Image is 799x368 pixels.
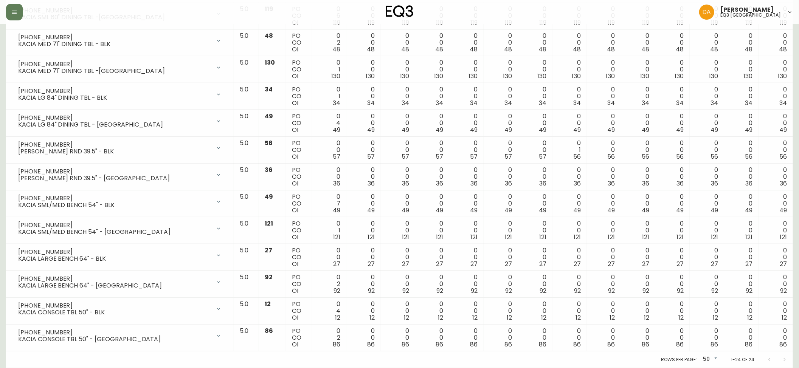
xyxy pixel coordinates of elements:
div: 0 0 [696,193,718,214]
div: 0 0 [661,220,684,241]
div: 0 0 [696,32,718,53]
div: 0 0 [352,167,375,187]
span: 49 [367,206,375,215]
span: 49 [333,125,340,134]
div: 0 0 [421,167,444,187]
span: OI [292,206,298,215]
div: 0 0 [455,140,478,160]
div: [PHONE_NUMBER]KACIA SML/MED BENCH 54" - BLK [12,193,228,210]
div: 0 0 [765,59,787,80]
div: 0 1 [318,59,340,80]
div: 0 0 [352,193,375,214]
span: [PERSON_NAME] [720,7,774,13]
div: 0 7 [318,193,340,214]
td: 5.0 [234,29,259,56]
div: 0 0 [559,86,581,107]
div: [PHONE_NUMBER] [18,222,211,229]
span: 57 [539,152,546,161]
div: 0 0 [593,113,615,133]
div: 0 0 [627,59,650,80]
div: 0 2 [318,32,340,53]
div: 0 0 [455,220,478,241]
div: PO CO [292,113,306,133]
div: PO CO [292,59,306,80]
div: 0 1 [318,86,340,107]
span: 56 [642,152,650,161]
div: 0 0 [318,167,340,187]
div: [PHONE_NUMBER]KACIA LG 84" DINING TBL - [GEOGRAPHIC_DATA] [12,113,228,130]
div: KACIA MED 71" DINING TBL -[GEOGRAPHIC_DATA] [18,68,211,74]
span: 49 [573,206,581,215]
span: 130 [743,72,752,80]
div: [PHONE_NUMBER] [18,168,211,175]
div: 0 0 [765,113,787,133]
div: 0 0 [524,167,546,187]
span: 49 [470,206,478,215]
div: [PHONE_NUMBER]KACIA LARGE BENCH 64" - [GEOGRAPHIC_DATA] [12,274,228,291]
div: 0 0 [387,220,409,241]
span: OI [292,45,298,54]
span: 49 [676,206,684,215]
div: 0 0 [559,113,581,133]
span: 34 [573,99,581,107]
div: 0 0 [765,32,787,53]
span: 36 [333,179,340,188]
span: 36 [642,179,650,188]
span: 48 [401,45,409,54]
td: 5.0 [234,137,259,164]
span: 49 [711,125,718,134]
span: 49 [504,125,512,134]
div: 0 0 [730,113,752,133]
span: 121 [436,233,444,241]
div: 0 0 [524,32,546,53]
span: 48 [676,45,684,54]
div: 0 0 [661,113,684,133]
div: [PHONE_NUMBER]KACIA MED 71" DINING TBL - BLK [12,32,228,49]
span: OI [292,125,298,134]
div: 0 0 [730,167,752,187]
td: 5.0 [234,190,259,217]
div: KACIA LARGE BENCH 64" - BLK [18,255,211,262]
span: 34 [470,99,478,107]
div: 0 0 [490,193,512,214]
div: 0 4 [318,113,340,133]
span: 121 [333,233,340,241]
span: OI [292,99,298,107]
div: [PERSON_NAME] RND 39.5" - BLK [18,148,211,155]
div: 0 1 [559,140,581,160]
span: 56 [676,152,684,161]
span: 130 [503,72,512,80]
div: 0 0 [387,6,409,26]
span: 36 [265,165,273,174]
span: 36 [436,179,444,188]
span: 49 [470,125,478,134]
span: 49 [265,192,273,201]
div: 0 0 [730,140,752,160]
div: [PHONE_NUMBER][PERSON_NAME] RND 39.5" - [GEOGRAPHIC_DATA] [12,167,228,183]
td: 5.0 [234,217,259,244]
div: 0 0 [661,167,684,187]
span: 48 [367,45,375,54]
span: 49 [745,206,752,215]
div: 0 0 [455,193,478,214]
span: 49 [504,206,512,215]
div: 0 0 [730,193,752,214]
span: 34 [367,99,375,107]
img: logo [386,5,414,17]
span: 36 [711,179,718,188]
span: 49 [573,125,581,134]
span: 130 [537,72,546,80]
div: [PHONE_NUMBER]KACIA LG 84" DINING TBL - BLK [12,86,228,103]
span: 36 [539,179,546,188]
span: 48 [504,45,512,54]
div: [PHONE_NUMBER] [18,88,211,94]
div: 0 0 [627,140,650,160]
div: 0 0 [661,59,684,80]
span: 121 [402,233,409,241]
span: 130 [675,72,684,80]
span: 34 [265,85,273,94]
div: 0 0 [593,6,615,26]
span: 36 [745,179,752,188]
span: OI [292,233,298,241]
div: 0 0 [455,59,478,80]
